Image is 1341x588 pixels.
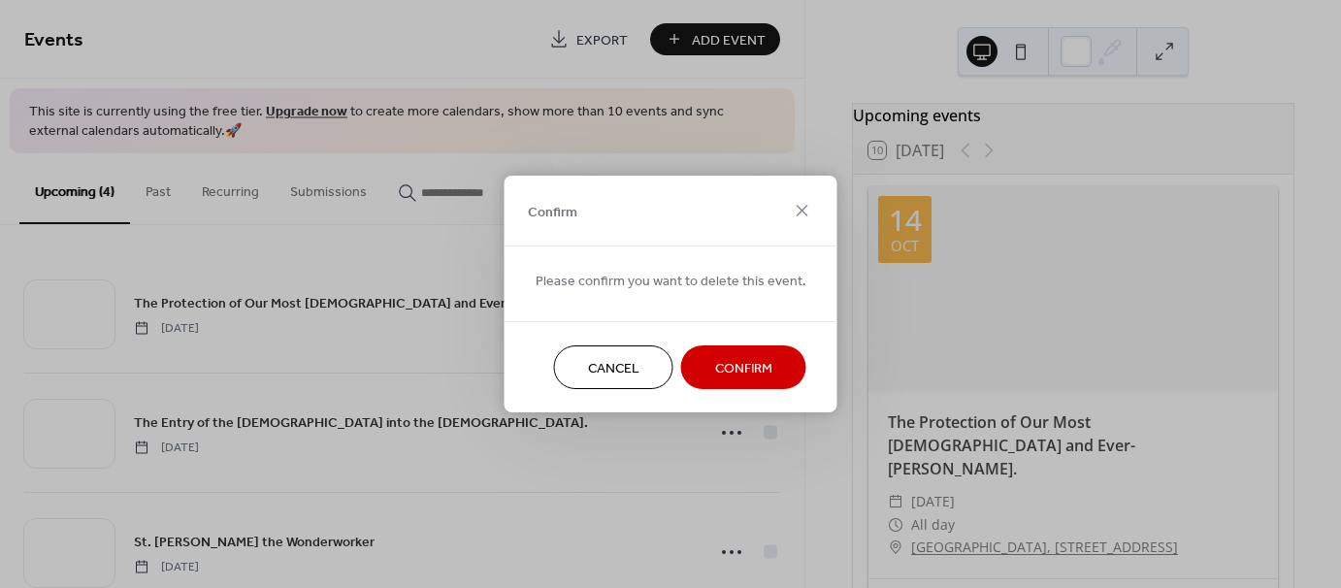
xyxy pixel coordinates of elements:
[528,202,577,222] span: Confirm
[554,345,673,389] button: Cancel
[588,359,639,379] span: Cancel
[715,359,772,379] span: Confirm
[681,345,806,389] button: Confirm
[536,272,806,292] span: Please confirm you want to delete this event.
